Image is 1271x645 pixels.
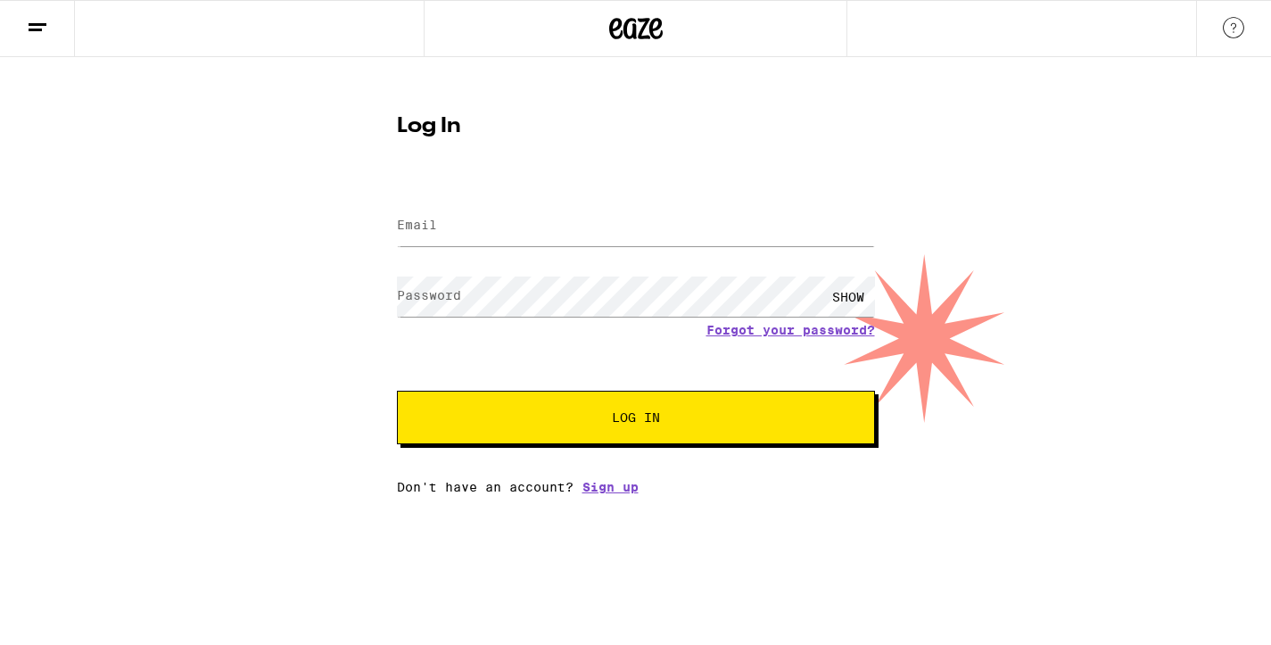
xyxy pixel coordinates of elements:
[821,277,875,317] div: SHOW
[397,391,875,444] button: Log In
[397,218,437,232] label: Email
[397,116,875,137] h1: Log In
[612,411,660,424] span: Log In
[706,323,875,337] a: Forgot your password?
[11,12,128,27] span: Hi. Need any help?
[397,480,875,494] div: Don't have an account?
[582,480,639,494] a: Sign up
[397,206,875,246] input: Email
[397,288,461,302] label: Password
